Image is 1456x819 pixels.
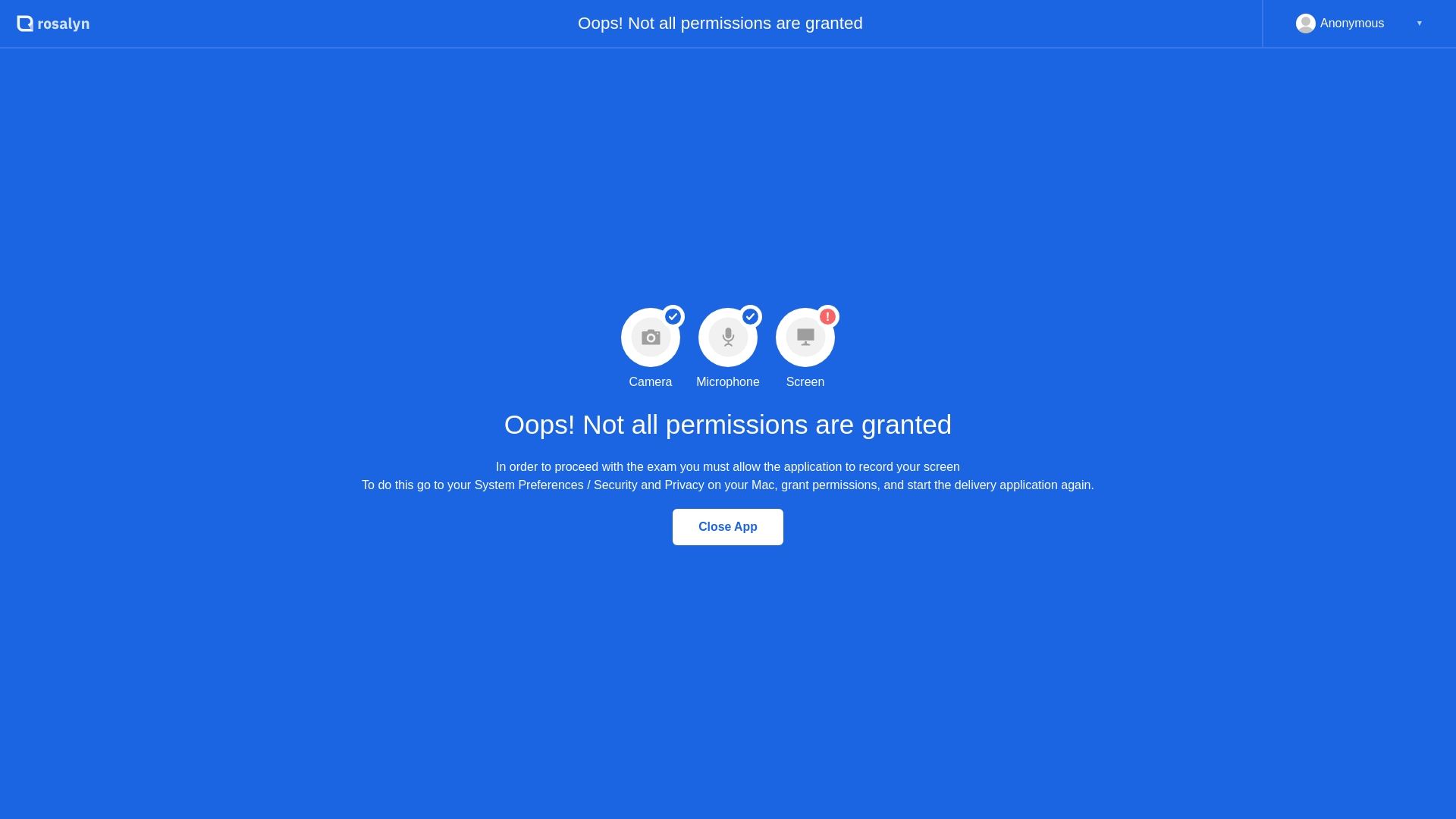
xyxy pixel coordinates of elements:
h1: Oops! Not all permissions are granted [504,405,952,445]
div: Close App [677,520,779,534]
div: Screen [786,373,825,391]
div: Microphone [696,373,760,391]
div: Camera [629,373,673,391]
button: Close App [673,509,783,545]
div: Anonymous [1320,14,1385,33]
div: ▼ [1416,14,1423,33]
div: In order to proceed with the exam you must allow the application to record your screen To do this... [362,458,1094,494]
